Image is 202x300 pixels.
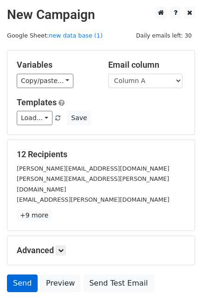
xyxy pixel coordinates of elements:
iframe: Chat Widget [156,255,202,300]
a: Preview [40,274,81,292]
a: new data base (1) [49,32,103,39]
a: Templates [17,97,57,107]
a: Daily emails left: 30 [133,32,195,39]
h5: Advanced [17,245,185,255]
h5: Variables [17,60,94,70]
small: Google Sheet: [7,32,103,39]
small: [PERSON_NAME][EMAIL_ADDRESS][DOMAIN_NAME] [17,165,169,172]
button: Save [67,111,91,125]
a: +9 more [17,210,52,221]
a: Copy/paste... [17,74,73,88]
span: Daily emails left: 30 [133,31,195,41]
a: Send [7,274,38,292]
a: Send Test Email [83,274,154,292]
h5: Email column [108,60,186,70]
small: [PERSON_NAME][EMAIL_ADDRESS][PERSON_NAME][DOMAIN_NAME] [17,175,169,193]
h5: 12 Recipients [17,149,185,160]
a: Load... [17,111,52,125]
h2: New Campaign [7,7,195,23]
small: [EMAIL_ADDRESS][PERSON_NAME][DOMAIN_NAME] [17,196,169,203]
